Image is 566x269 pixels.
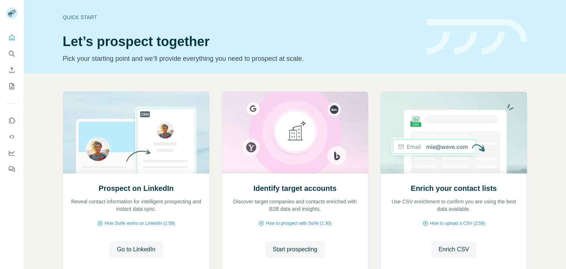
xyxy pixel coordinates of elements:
[105,220,175,227] span: How Surfe works on LinkedIn (1:58)
[229,198,361,213] p: Discover target companies and contacts enriched with B2B data and insights.
[70,198,202,213] p: Reveal contact information for intelligent prospecting and instant data sync.
[431,241,476,258] button: Enrich CSV
[439,245,469,254] span: Enrich CSV
[427,19,527,55] img: banner
[117,245,155,254] span: Go to LinkedIn
[63,92,210,174] img: Prospect on LinkedIn
[6,114,18,127] button: Use Surfe on LinkedIn
[6,47,18,60] button: Search
[380,92,527,174] img: Enrich your contact lists
[109,241,163,258] button: Go to LinkedIn
[6,146,18,160] button: Dashboard
[221,92,368,174] img: Identify target accounts
[254,183,337,193] h2: Identify target accounts
[6,130,18,143] button: Use Surfe API
[388,198,520,213] p: Use CSV enrichment to confirm you are using the best data available.
[265,241,325,258] button: Start prospecting
[6,80,18,93] button: My lists
[6,163,18,176] button: Feedback
[411,183,497,193] h2: Enrich your contact lists
[63,34,418,49] h1: Let’s prospect together
[6,63,18,77] button: Enrich CSV
[63,14,418,21] div: Quick start
[99,183,174,193] h2: Prospect on LinkedIn
[273,245,317,254] span: Start prospecting
[63,53,418,64] p: Pick your starting point and we’ll provide everything you need to prospect at scale.
[430,220,485,227] span: How to upload a CSV (2:59)
[266,220,331,227] span: How to prospect with Surfe (1:30)
[6,31,18,44] button: Quick start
